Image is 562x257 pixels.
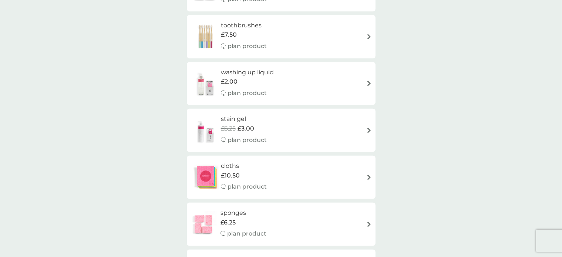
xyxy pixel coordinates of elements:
[191,118,221,143] img: stain gel
[366,81,372,86] img: arrow right
[191,71,221,97] img: washing up liquid
[191,24,221,50] img: toothbrushes
[228,182,267,192] p: plan product
[228,41,267,51] p: plan product
[221,124,236,133] span: £6.25
[221,218,236,227] span: £6.25
[221,68,274,77] h6: washing up liquid
[366,175,372,180] img: arrow right
[221,30,237,40] span: £7.50
[191,165,221,190] img: cloths
[366,34,372,40] img: arrow right
[366,222,372,227] img: arrow right
[221,208,266,218] h6: sponges
[228,135,267,145] p: plan product
[221,21,267,30] h6: toothbrushes
[221,161,267,171] h6: cloths
[228,88,267,98] p: plan product
[227,229,266,239] p: plan product
[238,124,254,133] span: £3.00
[221,171,240,180] span: £10.50
[221,77,238,87] span: £2.00
[191,211,216,237] img: sponges
[221,114,267,124] h6: stain gel
[366,128,372,133] img: arrow right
